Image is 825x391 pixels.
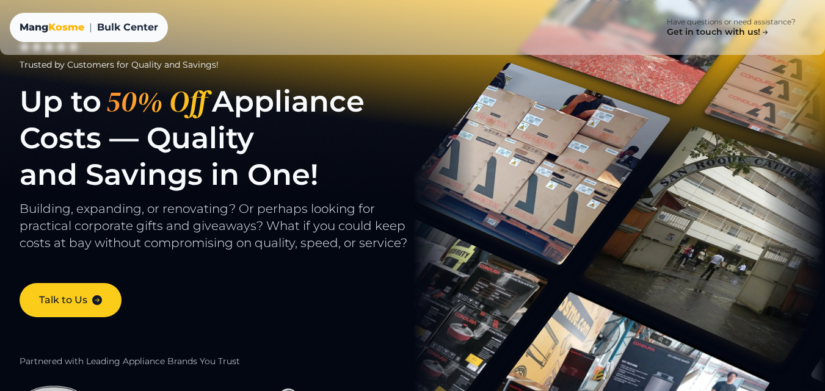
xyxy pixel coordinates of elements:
[667,27,770,38] h4: Get in touch with us!
[89,20,92,35] span: |
[48,21,84,33] span: Kosme
[20,59,439,71] div: Trusted by Customers for Quality and Savings!
[20,83,439,193] h1: Up to Appliance Costs — Quality and Savings in One!
[20,20,84,35] div: Mang
[667,17,796,27] p: Have questions or need assistance?
[20,283,122,317] a: Talk to Us
[101,83,212,120] span: 50% Off
[20,20,84,35] a: MangKosme
[647,10,815,45] a: Have questions or need assistance? Get in touch with us!
[97,20,158,35] span: Bulk Center
[20,200,439,264] p: Building, expanding, or renovating? Or perhaps looking for practical corporate gifts and giveaway...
